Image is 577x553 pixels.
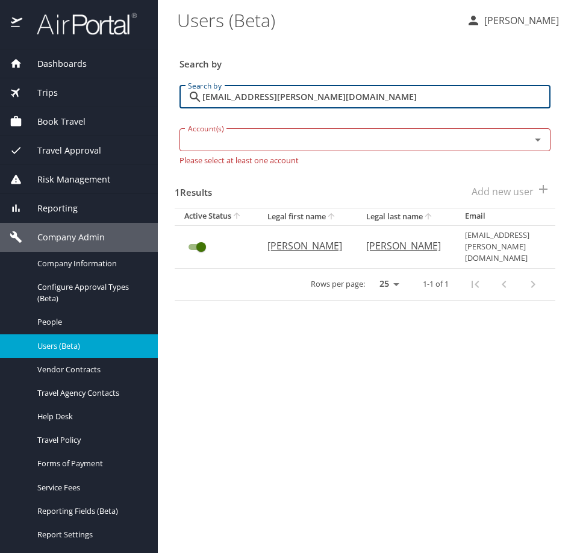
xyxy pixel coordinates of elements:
[311,280,365,288] p: Rows per page:
[37,258,143,269] span: Company Information
[326,211,338,223] button: sort
[455,225,544,268] td: [EMAIL_ADDRESS][PERSON_NAME][DOMAIN_NAME]
[22,144,101,157] span: Travel Approval
[370,275,404,293] select: rows per page
[23,12,137,36] img: airportal-logo.png
[202,86,550,108] input: Search by name or email
[37,411,143,422] span: Help Desk
[455,208,544,225] th: Email
[37,281,143,304] span: Configure Approval Types (Beta)
[179,50,550,71] h3: Search by
[231,211,243,222] button: sort
[529,131,546,148] button: Open
[357,208,455,225] th: Legal last name
[37,316,143,328] span: People
[37,482,143,493] span: Service Fees
[37,434,143,446] span: Travel Policy
[22,231,105,244] span: Company Admin
[22,115,86,128] span: Book Travel
[22,202,78,215] span: Reporting
[267,239,342,253] p: [PERSON_NAME]
[37,340,143,352] span: Users (Beta)
[366,239,441,253] p: [PERSON_NAME]
[423,280,449,288] p: 1-1 of 1
[481,13,559,28] p: [PERSON_NAME]
[37,529,143,540] span: Report Settings
[258,208,357,225] th: Legal first name
[37,505,143,517] span: Reporting Fields (Beta)
[37,364,143,375] span: Vendor Contracts
[175,208,258,225] th: Active Status
[22,173,110,186] span: Risk Management
[22,86,58,99] span: Trips
[11,12,23,36] img: icon-airportal.png
[37,458,143,469] span: Forms of Payment
[179,154,550,164] p: Please select at least one account
[177,1,457,39] h1: Users (Beta)
[461,10,564,31] button: [PERSON_NAME]
[423,211,435,223] button: sort
[175,178,212,199] h3: 1 Results
[37,387,143,399] span: Travel Agency Contacts
[22,57,87,70] span: Dashboards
